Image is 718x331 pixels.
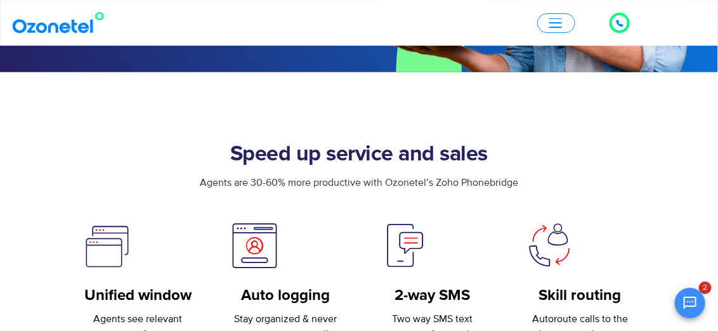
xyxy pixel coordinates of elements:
[64,142,654,167] h2: Speed up service and sales
[378,222,426,269] img: 2-way-sms
[378,287,488,305] h5: 2-way SMS
[699,282,712,294] span: 2
[83,287,193,305] h5: Unified window
[83,222,131,269] img: unified window
[526,222,574,269] img: skill-routing
[675,288,705,318] button: Open chat
[200,176,518,189] span: Agents are 30-60% more productive with Ozonetel’s Zoho Phonebridge
[231,287,341,305] h5: Auto logging
[231,222,279,269] img: auto-login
